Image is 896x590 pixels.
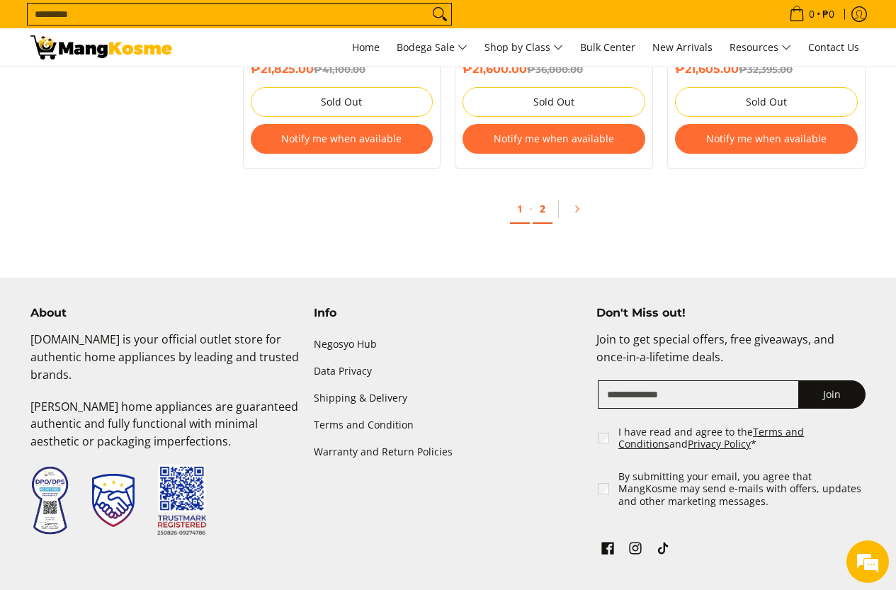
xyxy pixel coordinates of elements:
[92,474,135,528] img: Trustmark Seal
[618,426,867,450] label: I have read and agree to the and *
[652,40,713,54] span: New Arrivals
[653,538,673,562] a: See Mang Kosme on TikTok
[580,40,635,54] span: Bulk Center
[808,40,859,54] span: Contact Us
[675,87,858,117] button: Sold Out
[314,306,583,320] h4: Info
[429,4,451,25] button: Search
[722,28,798,67] a: Resources
[618,470,867,508] label: By submitting your email, you agree that MangKosme may send e-mails with offers, updates and othe...
[352,40,380,54] span: Home
[625,538,645,562] a: See Mang Kosme on Instagram
[645,28,720,67] a: New Arrivals
[390,28,475,67] a: Bodega Sale
[251,87,433,117] button: Sold Out
[596,306,866,320] h4: Don't Miss out!
[510,195,530,224] a: 1
[807,9,817,19] span: 0
[236,190,873,235] ul: Pagination
[801,28,866,67] a: Contact Us
[598,538,618,562] a: See Mang Kosme on Facebook
[251,124,433,154] button: Notify me when available
[573,28,642,67] a: Bulk Center
[618,425,804,451] a: Terms and Conditions
[484,39,563,57] span: Shop by Class
[314,64,365,75] del: ₱41,100.00
[74,79,238,98] div: Chat with us now
[463,62,645,76] h6: ₱21,600.00
[477,28,570,67] a: Shop by Class
[314,358,583,385] a: Data Privacy
[688,437,751,450] a: Privacy Policy
[7,387,270,436] textarea: Type your message and hit 'Enter'
[82,178,195,322] span: We're online!
[397,39,467,57] span: Bodega Sale
[30,306,300,320] h4: About
[463,124,645,154] button: Notify me when available
[186,28,866,67] nav: Main Menu
[675,62,858,76] h6: ₱21,605.00
[345,28,387,67] a: Home
[30,398,300,465] p: [PERSON_NAME] home appliances are guaranteed authentic and fully functional with minimal aestheti...
[314,412,583,439] a: Terms and Condition
[527,64,583,75] del: ₱36,000.00
[675,124,858,154] button: Notify me when available
[157,465,207,536] img: Trustmark QR
[533,195,552,224] a: 2
[785,6,839,22] span: •
[232,7,266,41] div: Minimize live chat window
[251,62,433,76] h6: ₱21,825.00
[30,331,300,397] p: [DOMAIN_NAME] is your official outlet store for authentic home appliances by leading and trusted ...
[30,35,172,59] img: Bodega Sale Aircon l Mang Kosme: Home Appliances Warehouse Sale
[314,385,583,412] a: Shipping & Delivery
[30,465,69,535] img: Data Privacy Seal
[314,331,583,358] a: Negosyo Hub
[798,380,866,409] button: Join
[820,9,837,19] span: ₱0
[730,39,791,57] span: Resources
[530,202,533,215] span: ·
[463,87,645,117] button: Sold Out
[314,439,583,466] a: Warranty and Return Policies
[596,331,866,380] p: Join to get special offers, free giveaways, and once-in-a-lifetime deals.
[739,64,793,75] del: ₱32,395.00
